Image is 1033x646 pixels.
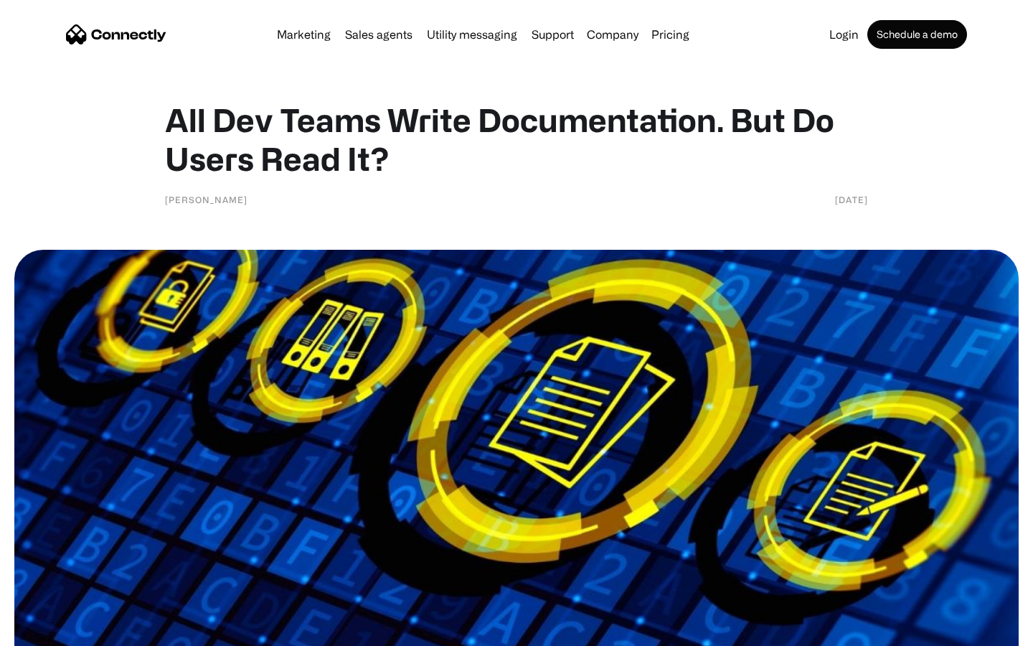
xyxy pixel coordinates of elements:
[587,24,638,45] div: Company
[867,20,967,49] a: Schedule a demo
[29,621,86,641] ul: Language list
[165,192,247,207] div: [PERSON_NAME]
[165,100,868,178] h1: All Dev Teams Write Documentation. But Do Users Read It?
[835,192,868,207] div: [DATE]
[824,29,864,40] a: Login
[526,29,580,40] a: Support
[271,29,336,40] a: Marketing
[646,29,695,40] a: Pricing
[339,29,418,40] a: Sales agents
[14,621,86,641] aside: Language selected: English
[421,29,523,40] a: Utility messaging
